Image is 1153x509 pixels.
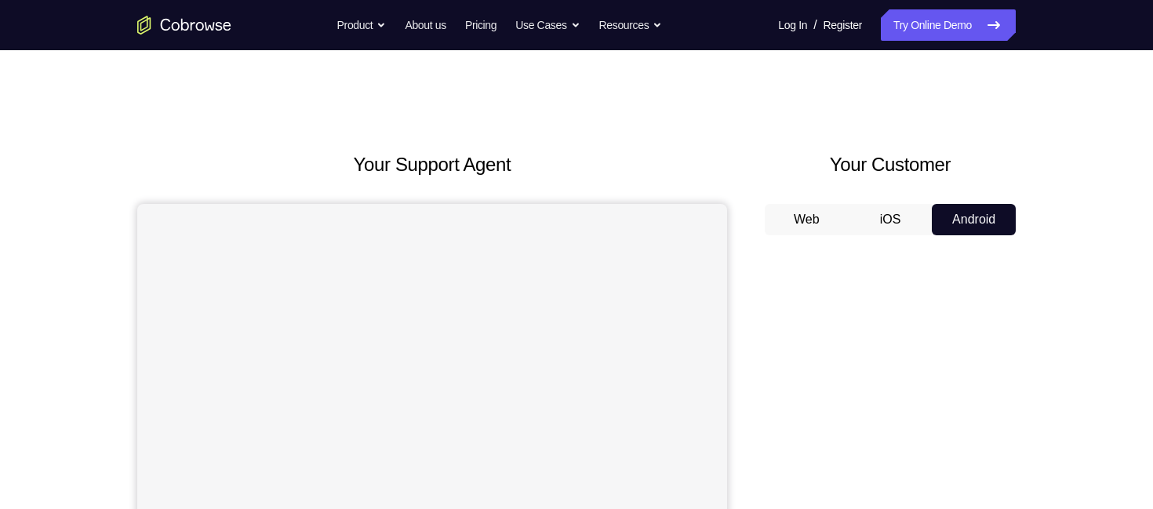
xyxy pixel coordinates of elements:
[813,16,817,35] span: /
[881,9,1016,41] a: Try Online Demo
[599,9,663,41] button: Resources
[405,9,446,41] a: About us
[778,9,807,41] a: Log In
[765,151,1016,179] h2: Your Customer
[337,9,387,41] button: Product
[465,9,496,41] a: Pricing
[515,9,580,41] button: Use Cases
[932,204,1016,235] button: Android
[824,9,862,41] a: Register
[137,16,231,35] a: Go to the home page
[765,204,849,235] button: Web
[137,151,727,179] h2: Your Support Agent
[849,204,933,235] button: iOS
